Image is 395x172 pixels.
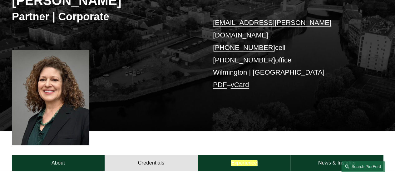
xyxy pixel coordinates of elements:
a: [PHONE_NUMBER] [213,44,275,52]
a: About [12,155,105,171]
a: Search this site [341,161,385,172]
em: Experience [231,160,257,166]
a: [PHONE_NUMBER] [213,56,275,64]
a: Experience [198,155,290,171]
a: Credentials [105,155,197,171]
a: vCard [230,81,249,89]
p: cell office Wilmington | [GEOGRAPHIC_DATA] – [213,17,368,91]
a: [EMAIL_ADDRESS][PERSON_NAME][DOMAIN_NAME] [213,19,331,39]
a: News & Insights [290,155,383,171]
a: PDF [213,81,227,89]
h3: Partner | Corporate [12,10,198,23]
